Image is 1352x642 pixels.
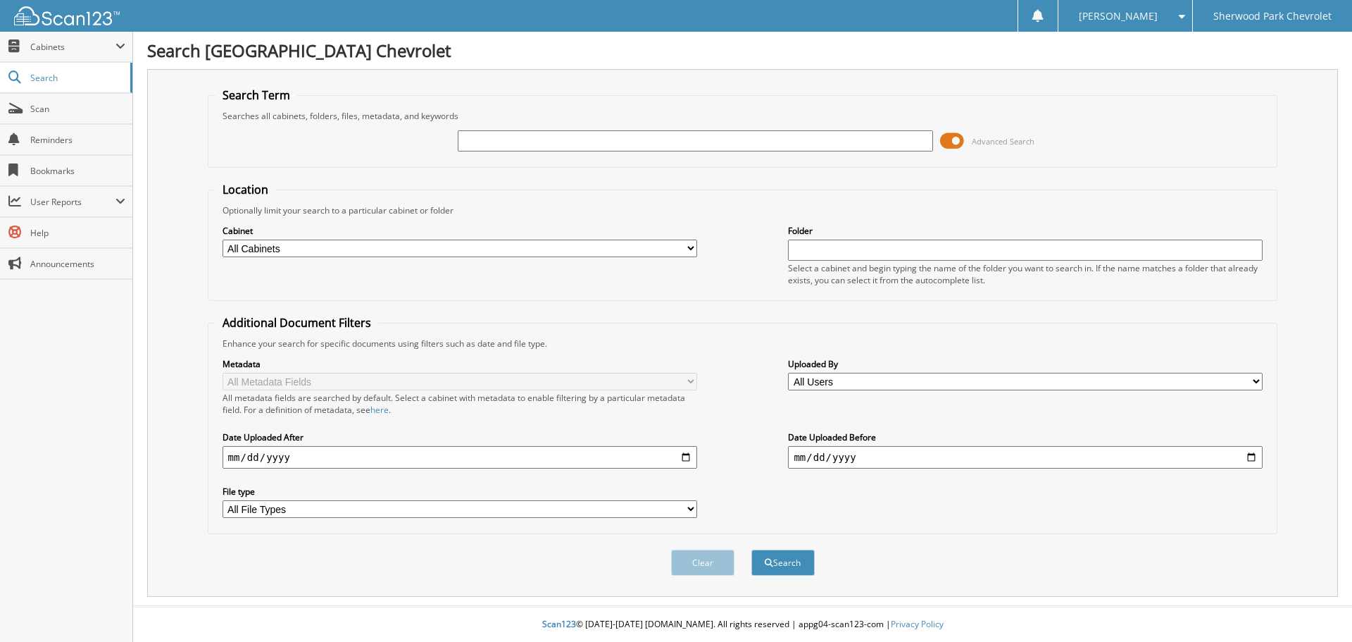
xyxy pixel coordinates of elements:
div: Searches all cabinets, folders, files, metadata, and keywords [215,110,1270,122]
span: Sherwood Park Chevrolet [1213,12,1332,20]
span: [PERSON_NAME] [1079,12,1158,20]
span: Scan123 [542,618,576,630]
span: Scan [30,103,125,115]
a: Privacy Policy [891,618,944,630]
label: Date Uploaded Before [788,431,1263,443]
span: Search [30,72,123,84]
div: Optionally limit your search to a particular cabinet or folder [215,204,1270,216]
span: User Reports [30,196,115,208]
span: Advanced Search [972,136,1034,147]
h1: Search [GEOGRAPHIC_DATA] Chevrolet [147,39,1338,62]
label: Uploaded By [788,358,1263,370]
img: scan123-logo-white.svg [14,6,120,25]
label: File type [223,486,697,498]
span: Reminders [30,134,125,146]
label: Cabinet [223,225,697,237]
div: Select a cabinet and begin typing the name of the folder you want to search in. If the name match... [788,262,1263,286]
span: Bookmarks [30,165,125,177]
legend: Search Term [215,87,297,103]
legend: Location [215,182,275,197]
button: Clear [671,550,734,576]
div: © [DATE]-[DATE] [DOMAIN_NAME]. All rights reserved | appg04-scan123-com | [133,607,1352,642]
div: Enhance your search for specific documents using filters such as date and file type. [215,338,1270,350]
legend: Additional Document Filters [215,315,378,331]
button: Search [751,550,815,576]
label: Metadata [223,358,697,370]
a: here [370,404,389,416]
div: All metadata fields are searched by default. Select a cabinet with metadata to enable filtering b... [223,392,697,416]
span: Cabinets [30,41,115,53]
input: start [223,446,697,469]
input: end [788,446,1263,469]
span: Help [30,227,125,239]
label: Date Uploaded After [223,431,697,443]
label: Folder [788,225,1263,237]
span: Announcements [30,258,125,270]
